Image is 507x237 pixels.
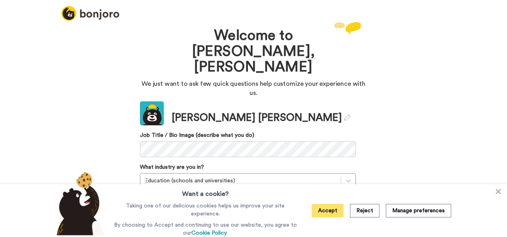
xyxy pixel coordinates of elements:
button: Manage preferences [386,204,451,217]
p: Taking one of our delicious cookies helps us improve your site experience. [112,202,299,218]
p: By choosing to Accept and continuing to use our website, you agree to our . [112,221,299,237]
div: [PERSON_NAME] [PERSON_NAME] [172,111,350,125]
h1: Welcome to [PERSON_NAME], [PERSON_NAME] [164,28,343,75]
button: Accept [312,204,344,217]
a: Cookie Policy [191,230,227,236]
p: We just want to ask few quick questions help customize your experience with us. [140,79,367,98]
h3: Want a cookie? [182,184,229,199]
label: Job Title / Bio Image (describe what you do) [140,131,356,139]
img: bear-with-cookie.png [49,172,108,235]
img: logo_full.png [61,6,119,21]
button: Reject [350,204,379,217]
label: What industry are you in? [140,163,204,171]
img: reply.svg [334,22,361,34]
